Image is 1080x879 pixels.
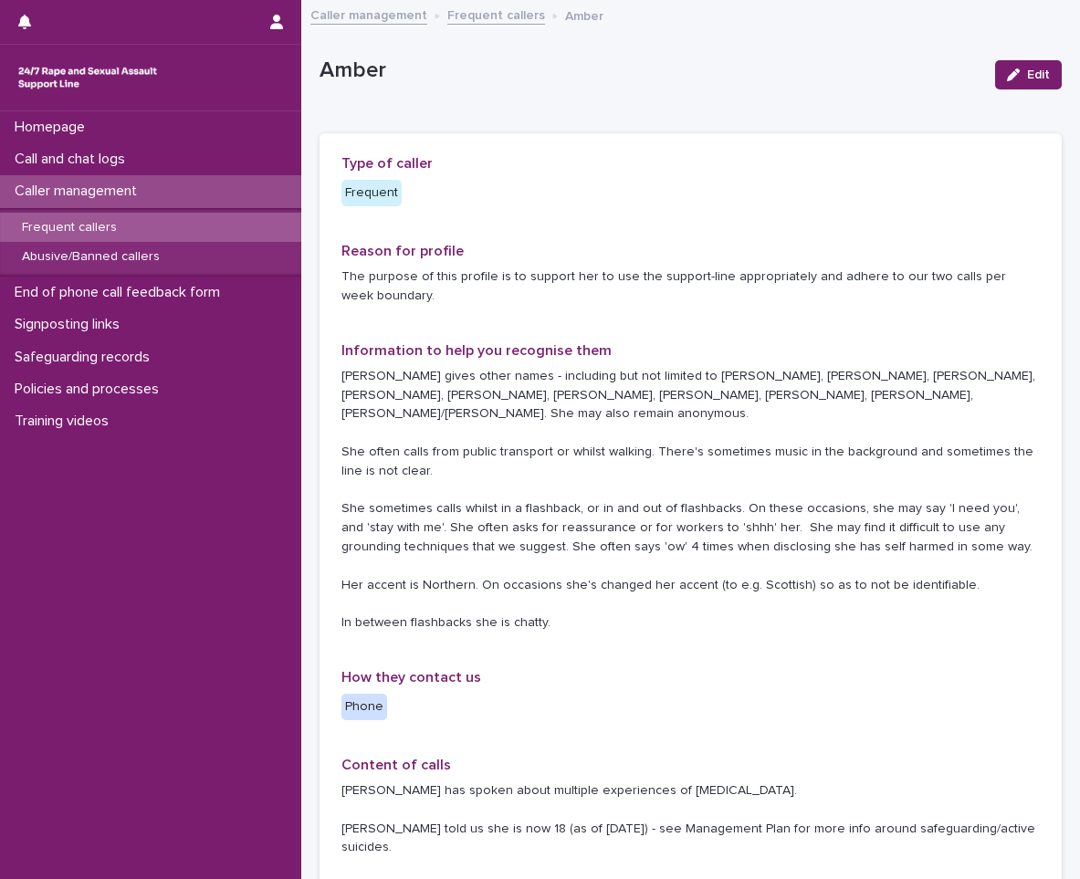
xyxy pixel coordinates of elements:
[320,58,980,84] p: Amber
[341,694,387,720] div: Phone
[7,349,164,366] p: Safeguarding records
[447,4,545,25] a: Frequent callers
[7,381,173,398] p: Policies and processes
[15,59,161,96] img: rhQMoQhaT3yELyF149Cw
[341,244,464,258] span: Reason for profile
[7,316,134,333] p: Signposting links
[1027,68,1050,81] span: Edit
[341,180,402,206] div: Frequent
[341,156,433,171] span: Type of caller
[341,267,1040,306] p: The purpose of this profile is to support her to use the support-line appropriately and adhere to...
[7,284,235,301] p: End of phone call feedback form
[310,4,427,25] a: Caller management
[7,183,152,200] p: Caller management
[341,758,451,772] span: Content of calls
[7,151,140,168] p: Call and chat logs
[7,220,131,235] p: Frequent callers
[7,249,174,265] p: Abusive/Banned callers
[7,119,100,136] p: Homepage
[341,670,481,685] span: How they contact us
[341,367,1040,633] p: [PERSON_NAME] gives other names - including but not limited to [PERSON_NAME], [PERSON_NAME], [PER...
[565,5,603,25] p: Amber
[7,413,123,430] p: Training videos
[995,60,1062,89] button: Edit
[341,343,612,358] span: Information to help you recognise them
